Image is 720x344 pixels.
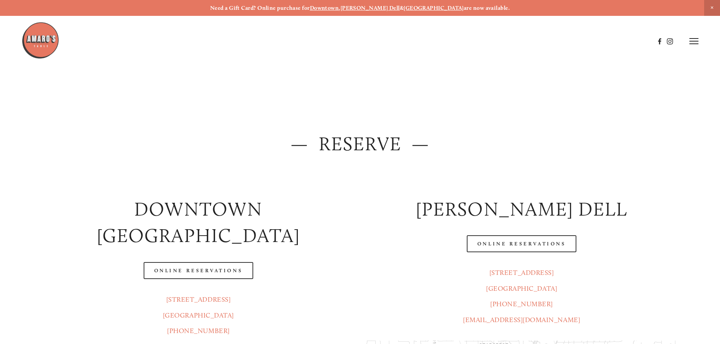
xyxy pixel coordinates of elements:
[144,262,253,279] a: Online Reservations
[43,131,677,157] h2: — Reserve —
[163,311,234,319] a: [GEOGRAPHIC_DATA]
[486,284,557,293] a: [GEOGRAPHIC_DATA]
[341,5,400,11] a: [PERSON_NAME] Dell
[310,5,339,11] a: Downtown
[467,235,576,252] a: Online Reservations
[400,5,404,11] strong: &
[463,316,580,324] a: [EMAIL_ADDRESS][DOMAIN_NAME]
[464,5,510,11] strong: are now available.
[167,327,230,335] a: [PHONE_NUMBER]
[404,5,464,11] a: [GEOGRAPHIC_DATA]
[22,22,59,59] img: Amaro's Table
[489,268,554,277] a: [STREET_ADDRESS]
[43,196,353,250] h2: Downtown [GEOGRAPHIC_DATA]
[339,5,340,11] strong: ,
[166,295,231,304] a: [STREET_ADDRESS]
[490,300,553,308] a: [PHONE_NUMBER]
[210,5,310,11] strong: Need a Gift Card? Online purchase for
[367,196,677,223] h2: [PERSON_NAME] DELL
